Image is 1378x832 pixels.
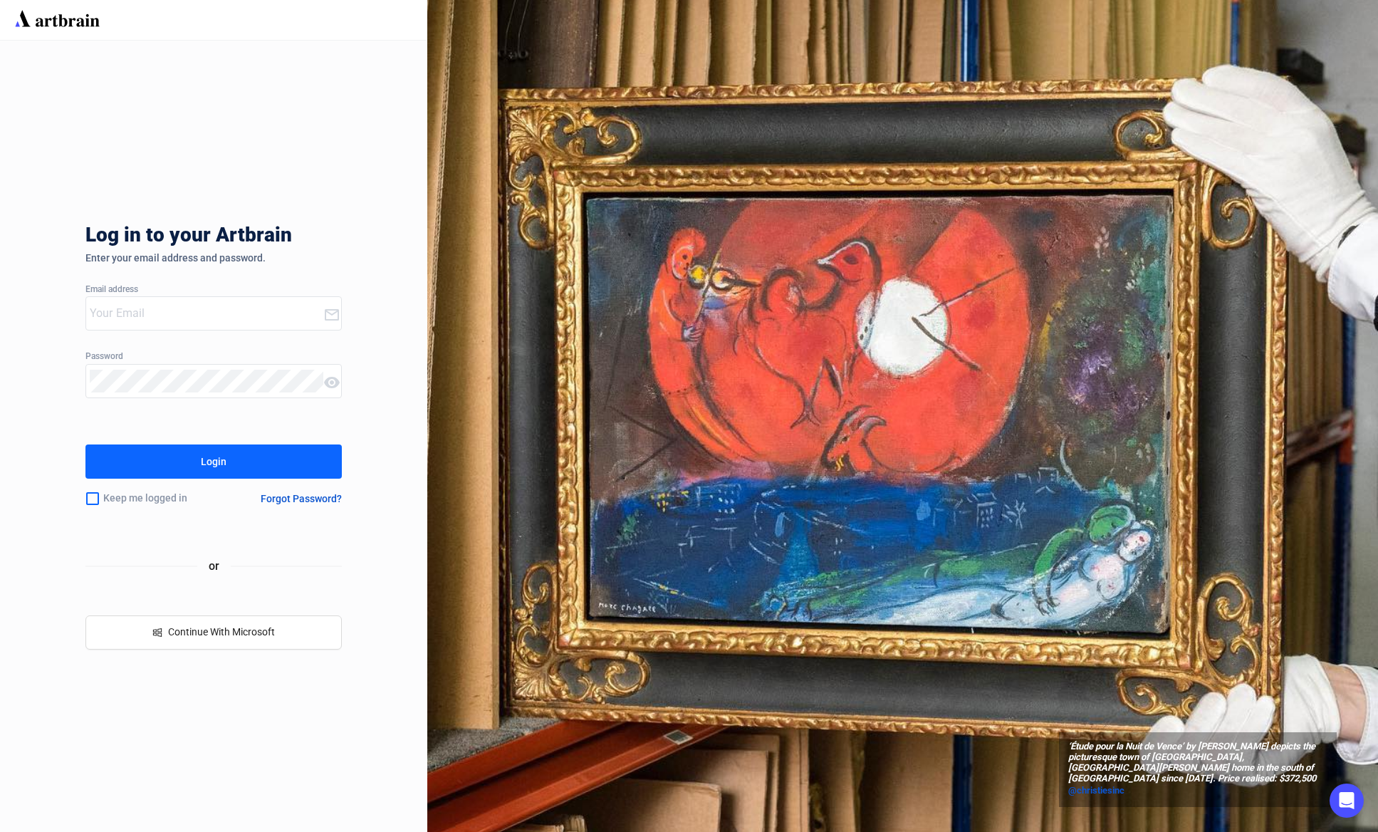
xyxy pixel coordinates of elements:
[1068,784,1327,798] a: @christiesinc
[261,493,342,504] div: Forgot Password?
[1068,785,1124,796] span: @christiesinc
[85,285,342,295] div: Email address
[85,484,226,514] div: Keep me logged in
[197,557,231,575] span: or
[90,302,323,325] input: Your Email
[85,252,342,264] div: Enter your email address and password.
[85,444,342,479] button: Login
[85,615,342,650] button: windowsContinue With Microsoft
[168,626,275,638] span: Continue With Microsoft
[85,352,342,362] div: Password
[85,224,513,252] div: Log in to your Artbrain
[1068,742,1327,784] span: ‘Étude pour la Nuit de Vence’ by [PERSON_NAME] depicts the picturesque town of [GEOGRAPHIC_DATA],...
[152,628,162,638] span: windows
[1330,784,1364,818] div: Open Intercom Messenger
[201,450,226,473] div: Login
